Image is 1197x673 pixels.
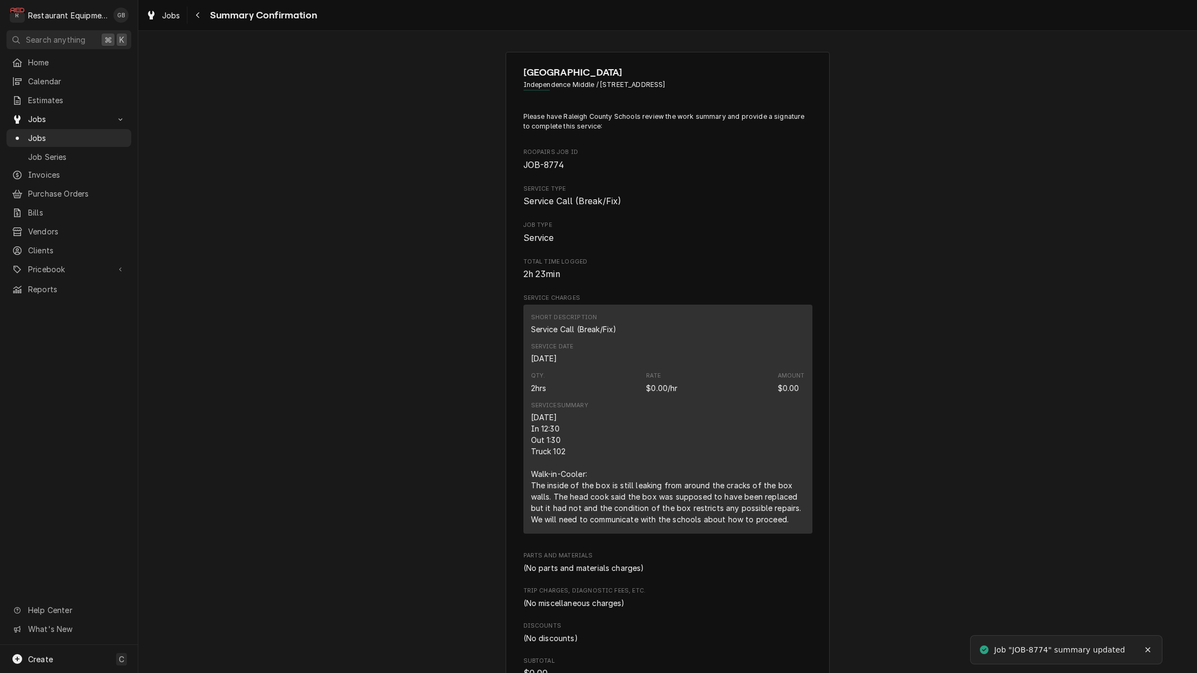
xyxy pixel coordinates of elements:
[523,587,812,608] div: Trip Charges, Diagnostic Fees, etc.
[523,587,812,595] span: Trip Charges, Diagnostic Fees, etc.
[28,113,110,125] span: Jobs
[523,221,812,244] div: Job Type
[523,294,812,538] div: Service Charges
[6,91,131,109] a: Estimates
[523,65,812,80] span: Name
[6,223,131,240] a: Vendors
[523,551,812,573] div: Parts and Materials
[523,597,812,609] div: Trip Charges, Diagnostic Fees, etc. List
[531,313,597,322] div: Short Description
[523,160,564,170] span: JOB-8774
[531,401,588,410] div: Service Summary
[523,185,812,193] span: Service Type
[523,195,812,208] span: Service Type
[531,342,574,364] div: Service Date
[6,110,131,128] a: Go to Jobs
[523,80,812,90] span: Address
[778,382,799,394] div: Amount
[646,382,677,394] div: Price
[523,232,812,245] span: Job Type
[531,342,574,351] div: Service Date
[523,562,812,574] div: Parts and Materials List
[523,258,812,266] span: Total Time Logged
[6,129,131,147] a: Jobs
[523,148,812,171] div: Roopairs Job ID
[28,604,125,616] span: Help Center
[523,65,812,98] div: Client Information
[6,30,131,49] button: Search anything⌘K
[523,268,812,281] span: Total Time Logged
[646,372,661,380] div: Rate
[6,204,131,221] a: Bills
[778,372,805,393] div: Amount
[28,132,126,144] span: Jobs
[28,151,126,163] span: Job Series
[523,632,812,644] div: Discounts List
[6,72,131,90] a: Calendar
[28,284,126,295] span: Reports
[28,655,53,664] span: Create
[28,264,110,275] span: Pricebook
[523,159,812,172] span: Roopairs Job ID
[104,34,112,45] span: ⌘
[523,148,812,157] span: Roopairs Job ID
[531,412,805,525] div: [DATE] In 12:30 Out 1:30 Truck 102 Walk-in-Cooler: The inside of the box is still leaking from ar...
[28,226,126,237] span: Vendors
[10,8,25,23] div: R
[6,260,131,278] a: Go to Pricebook
[28,623,125,635] span: What's New
[6,185,131,203] a: Purchase Orders
[523,657,812,665] span: Subtotal
[523,196,622,206] span: Service Call (Break/Fix)
[28,188,126,199] span: Purchase Orders
[531,372,547,393] div: Quantity
[523,112,812,132] p: Please have Raleigh County Schools review the work summary and provide a signature to complete th...
[994,644,1126,656] div: Job "JOB-8774" summary updated
[142,6,185,24] a: Jobs
[190,6,207,24] button: Navigate back
[28,76,126,87] span: Calendar
[523,551,812,560] span: Parts and Materials
[10,8,25,23] div: Restaurant Equipment Diagnostics's Avatar
[531,372,546,380] div: Qty.
[6,166,131,184] a: Invoices
[119,654,124,665] span: C
[28,95,126,106] span: Estimates
[119,34,124,45] span: K
[113,8,129,23] div: GB
[113,8,129,23] div: Gary Beaver's Avatar
[523,221,812,230] span: Job Type
[523,258,812,281] div: Total Time Logged
[28,169,126,180] span: Invoices
[646,372,677,393] div: Price
[28,10,107,21] div: Restaurant Equipment Diagnostics
[26,34,85,45] span: Search anything
[6,148,131,166] a: Job Series
[28,57,126,68] span: Home
[531,324,617,335] div: Short Description
[207,8,317,23] span: Summary Confirmation
[531,382,547,394] div: Quantity
[6,53,131,71] a: Home
[523,185,812,208] div: Service Type
[778,372,805,380] div: Amount
[523,622,812,630] span: Discounts
[531,353,557,364] div: Service Date
[6,280,131,298] a: Reports
[6,601,131,619] a: Go to Help Center
[523,622,812,643] div: Discounts
[523,305,812,534] div: Line Item
[523,305,812,539] div: Service Charges List
[28,245,126,256] span: Clients
[523,294,812,302] span: Service Charges
[523,233,554,243] span: Service
[531,313,617,335] div: Short Description
[6,241,131,259] a: Clients
[523,269,560,279] span: 2h 23min
[162,10,180,21] span: Jobs
[6,620,131,638] a: Go to What's New
[28,207,126,218] span: Bills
